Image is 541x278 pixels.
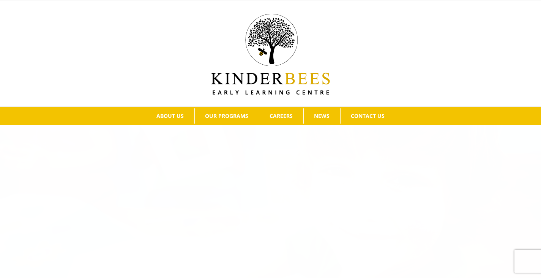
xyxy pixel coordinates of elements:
img: Kinder Bees Logo [211,14,330,95]
a: CONTACT US [341,108,395,124]
a: ABOUT US [146,108,194,124]
span: CONTACT US [351,113,385,119]
nav: Main Menu [11,107,530,125]
span: OUR PROGRAMS [205,113,248,119]
span: CAREERS [270,113,293,119]
a: CAREERS [259,108,303,124]
span: NEWS [314,113,330,119]
a: OUR PROGRAMS [195,108,259,124]
span: ABOUT US [156,113,184,119]
a: NEWS [304,108,340,124]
